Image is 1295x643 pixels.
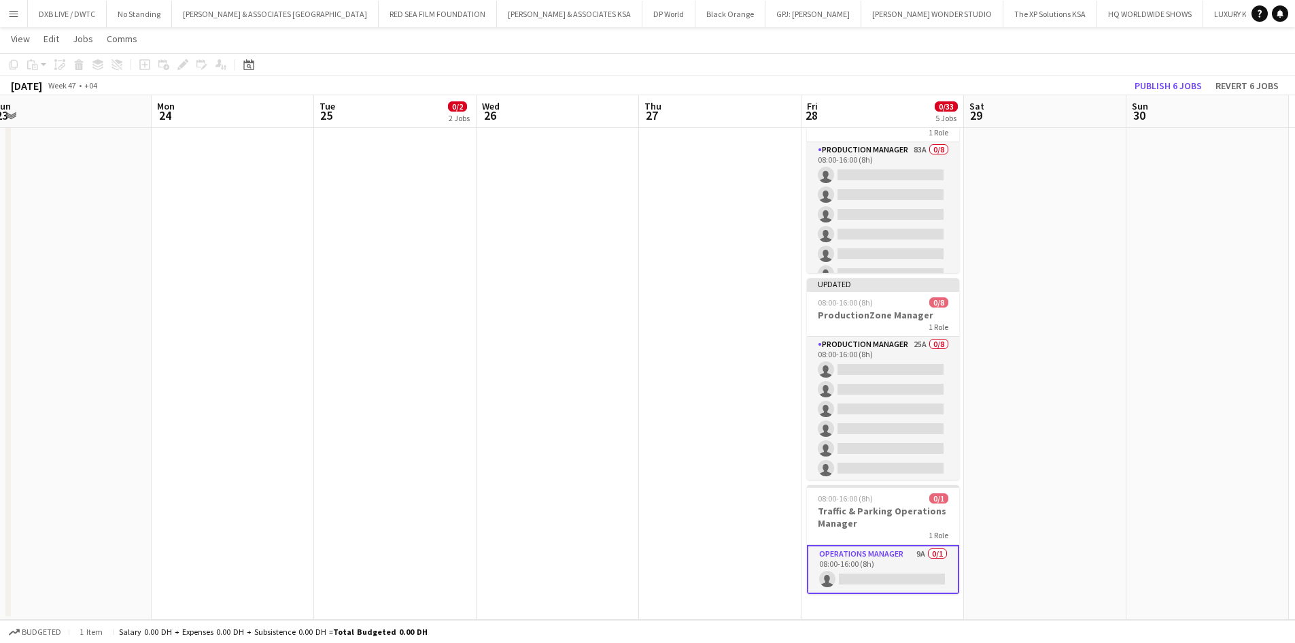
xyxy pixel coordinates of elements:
[84,80,97,90] div: +04
[38,30,65,48] a: Edit
[11,79,42,93] div: [DATE]
[379,1,497,27] button: RED SEA FILM FOUNDATION
[7,625,63,640] button: Budgeted
[861,1,1003,27] button: [PERSON_NAME] WONDER STUDIO
[28,1,107,27] button: DXB LIVE / DWTC
[45,80,79,90] span: Week 47
[497,1,642,27] button: [PERSON_NAME] & ASSOCIATES KSA
[5,30,35,48] a: View
[101,30,143,48] a: Comms
[1003,1,1097,27] button: The XP Solutions KSA
[75,627,107,637] span: 1 item
[642,1,695,27] button: DP World
[67,30,99,48] a: Jobs
[1129,77,1207,95] button: Publish 6 jobs
[1203,1,1267,27] button: LUXURY KSA
[73,33,93,45] span: Jobs
[172,1,379,27] button: [PERSON_NAME] & ASSOCIATES [GEOGRAPHIC_DATA]
[22,627,61,637] span: Budgeted
[765,1,861,27] button: GPJ: [PERSON_NAME]
[107,1,172,27] button: No Standing
[1097,1,1203,27] button: HQ WORLDWIDE SHOWS
[44,33,59,45] span: Edit
[119,627,428,637] div: Salary 0.00 DH + Expenses 0.00 DH + Subsistence 0.00 DH =
[1210,77,1284,95] button: Revert 6 jobs
[333,627,428,637] span: Total Budgeted 0.00 DH
[11,33,30,45] span: View
[107,33,137,45] span: Comms
[695,1,765,27] button: Black Orange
